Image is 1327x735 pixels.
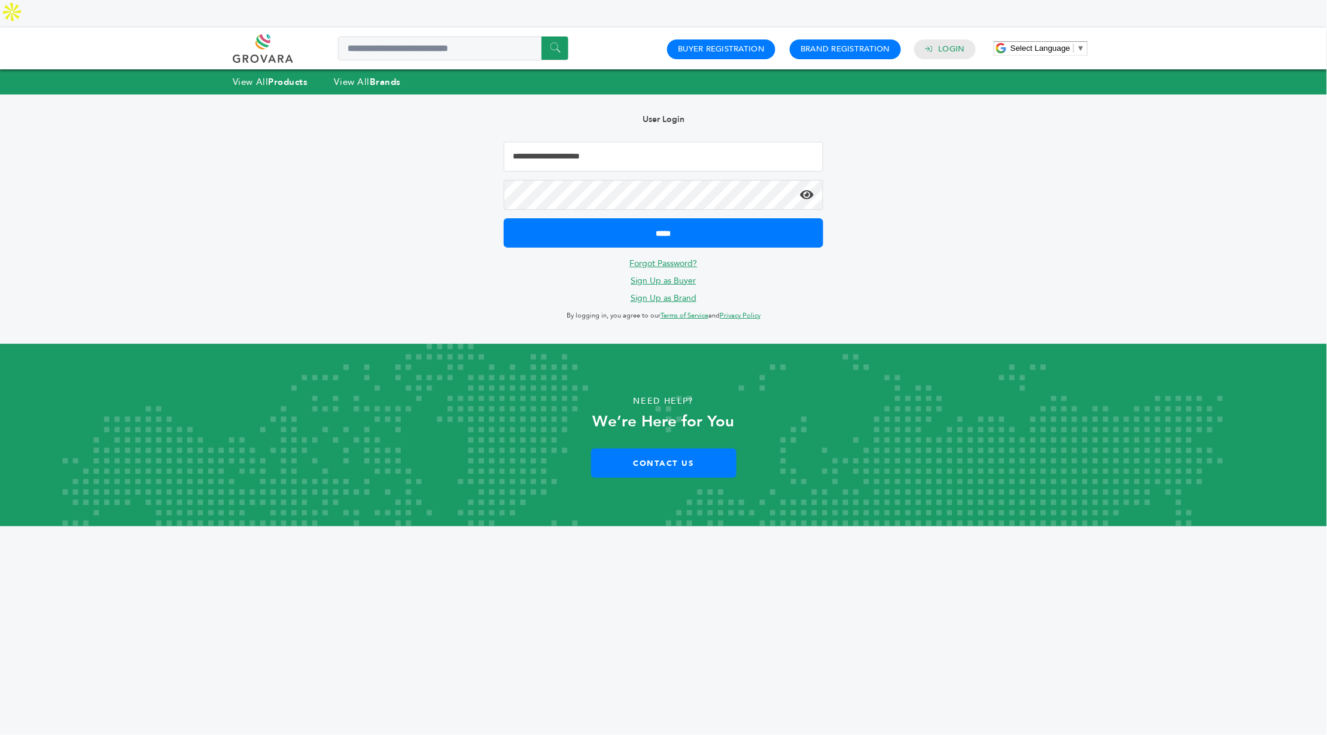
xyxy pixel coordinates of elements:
[801,44,890,54] a: Brand Registration
[593,411,735,432] strong: We’re Here for You
[678,44,765,54] a: Buyer Registration
[1077,44,1085,53] span: ▼
[631,275,696,286] a: Sign Up as Buyer
[1011,44,1085,53] a: Select Language​
[334,76,401,88] a: View AllBrands
[643,114,684,125] b: User Login
[504,142,824,172] input: Email Address
[720,311,760,320] a: Privacy Policy
[631,292,696,304] a: Sign Up as Brand
[661,311,708,320] a: Terms of Service
[233,76,308,88] a: View AllProducts
[1073,44,1074,53] span: ​
[66,392,1261,410] p: Need Help?
[939,44,965,54] a: Login
[268,76,308,88] strong: Products
[504,180,824,210] input: Password
[370,76,401,88] strong: Brands
[338,36,568,60] input: Search a product or brand...
[504,309,824,323] p: By logging in, you agree to our and
[591,449,736,478] a: Contact Us
[1011,44,1070,53] span: Select Language
[630,258,698,269] a: Forgot Password?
